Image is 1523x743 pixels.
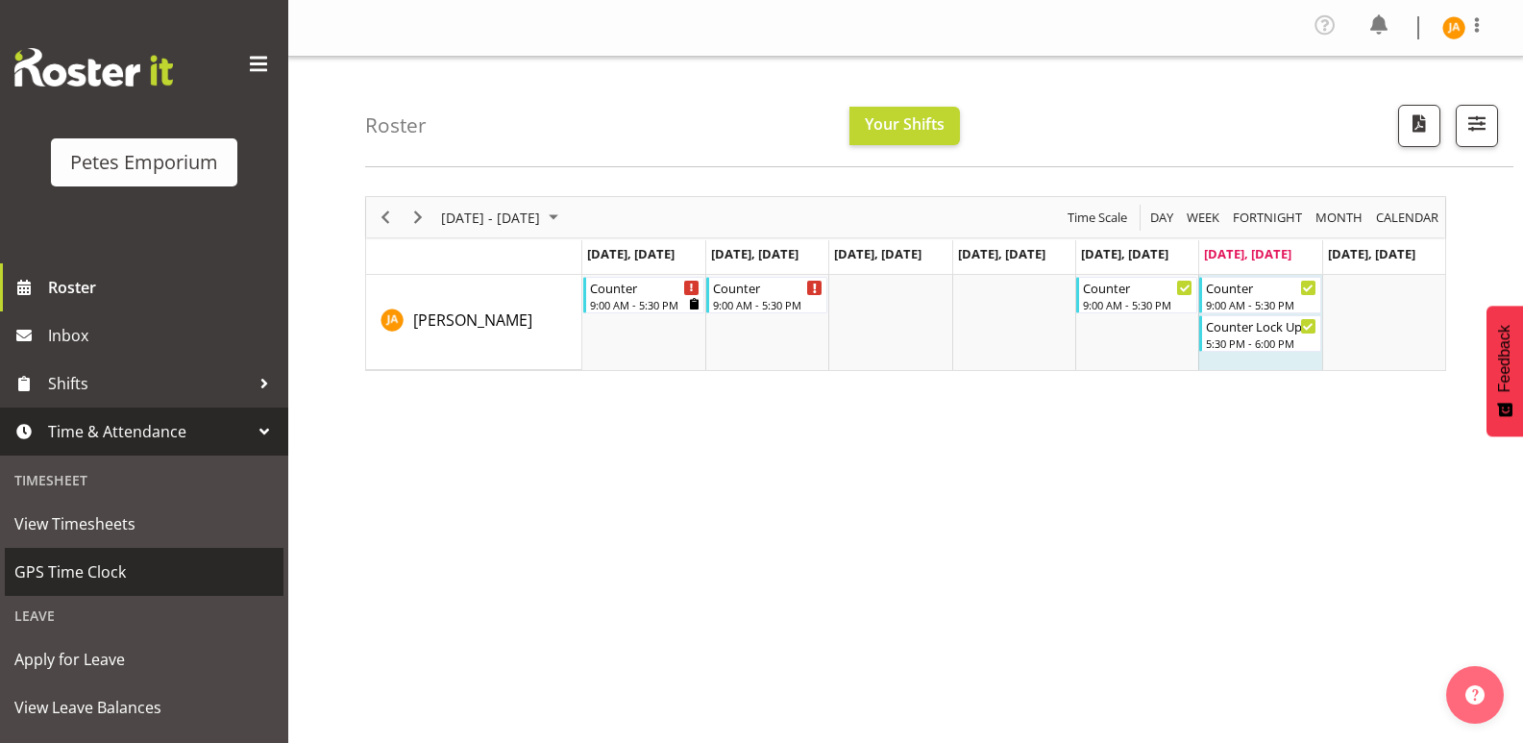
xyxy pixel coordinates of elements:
[365,114,427,136] h4: Roster
[1442,16,1465,39] img: jeseryl-armstrong10788.jpg
[405,206,431,230] button: Next
[587,245,675,262] span: [DATE], [DATE]
[5,596,283,635] div: Leave
[834,245,921,262] span: [DATE], [DATE]
[48,369,250,398] span: Shifts
[413,310,532,331] span: [PERSON_NAME]
[14,645,274,674] span: Apply for Leave
[5,500,283,548] a: View Timesheets
[713,297,823,312] div: 9:00 AM - 5:30 PM
[413,309,532,332] a: [PERSON_NAME]
[1206,335,1315,351] div: 5:30 PM - 6:00 PM
[369,197,402,237] div: Previous
[583,277,704,313] div: Jeseryl Armstrong"s event - Counter Begin From Monday, September 1, 2025 at 9:00:00 AM GMT+12:00 ...
[1230,206,1306,230] button: Fortnight
[865,113,945,135] span: Your Shifts
[1486,306,1523,436] button: Feedback - Show survey
[1204,245,1291,262] span: [DATE], [DATE]
[373,206,399,230] button: Previous
[14,48,173,87] img: Rosterit website logo
[1147,206,1177,230] button: Timeline Day
[5,460,283,500] div: Timesheet
[1206,278,1315,297] div: Counter
[1206,316,1315,335] div: Counter Lock Up
[1374,206,1440,230] span: calendar
[1314,206,1364,230] span: Month
[1185,206,1221,230] span: Week
[590,297,700,312] div: 9:00 AM - 5:30 PM
[1206,297,1315,312] div: 9:00 AM - 5:30 PM
[849,107,960,145] button: Your Shifts
[1465,685,1485,705] img: help-xxl-2.png
[1496,325,1513,392] span: Feedback
[1184,206,1223,230] button: Timeline Week
[1083,278,1192,297] div: Counter
[48,417,250,446] span: Time & Attendance
[14,509,274,538] span: View Timesheets
[402,197,434,237] div: Next
[439,206,542,230] span: [DATE] - [DATE]
[590,278,700,297] div: Counter
[1313,206,1366,230] button: Timeline Month
[1456,105,1498,147] button: Filter Shifts
[711,245,798,262] span: [DATE], [DATE]
[958,245,1045,262] span: [DATE], [DATE]
[1065,206,1131,230] button: Time Scale
[706,277,827,313] div: Jeseryl Armstrong"s event - Counter Begin From Tuesday, September 2, 2025 at 9:00:00 AM GMT+12:00...
[5,548,283,596] a: GPS Time Clock
[1328,245,1415,262] span: [DATE], [DATE]
[1066,206,1129,230] span: Time Scale
[1231,206,1304,230] span: Fortnight
[1199,315,1320,352] div: Jeseryl Armstrong"s event - Counter Lock Up Begin From Saturday, September 6, 2025 at 5:30:00 PM ...
[70,148,218,177] div: Petes Emporium
[1373,206,1442,230] button: Month
[14,693,274,722] span: View Leave Balances
[14,557,274,586] span: GPS Time Clock
[1199,277,1320,313] div: Jeseryl Armstrong"s event - Counter Begin From Saturday, September 6, 2025 at 9:00:00 AM GMT+12:0...
[365,196,1446,371] div: Timeline Week of September 6, 2025
[48,321,279,350] span: Inbox
[438,206,567,230] button: September 01 - 07, 2025
[713,278,823,297] div: Counter
[48,273,279,302] span: Roster
[366,275,582,370] td: Jeseryl Armstrong resource
[5,683,283,731] a: View Leave Balances
[1398,105,1440,147] button: Download a PDF of the roster according to the set date range.
[582,275,1445,370] table: Timeline Week of September 6, 2025
[1083,297,1192,312] div: 9:00 AM - 5:30 PM
[5,635,283,683] a: Apply for Leave
[1081,245,1168,262] span: [DATE], [DATE]
[1076,277,1197,313] div: Jeseryl Armstrong"s event - Counter Begin From Friday, September 5, 2025 at 9:00:00 AM GMT+12:00 ...
[1148,206,1175,230] span: Day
